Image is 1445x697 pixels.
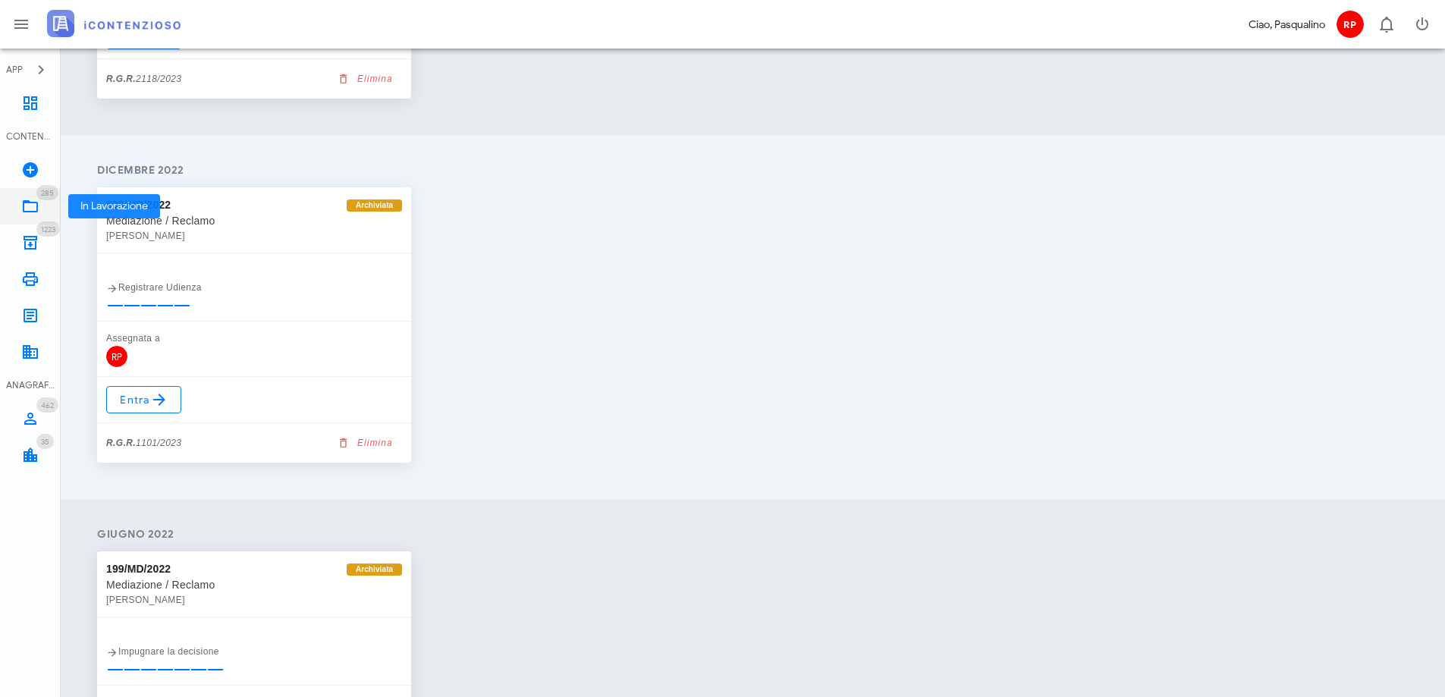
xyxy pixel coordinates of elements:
[47,10,181,37] img: logo-text-2x.png
[6,130,55,143] div: CONTENZIOSO
[330,432,402,454] button: Elimina
[106,213,402,228] div: Mediazione / Reclamo
[106,435,181,451] div: 1101/2023
[106,74,136,84] strong: R.G.R.
[106,346,127,367] span: RP
[340,72,393,86] span: Elimina
[106,438,136,448] strong: R.G.R.
[106,280,402,295] div: Registrare Udienza
[106,331,402,346] div: Assegnata a
[36,434,54,449] span: Distintivo
[41,437,49,447] span: 35
[106,386,181,413] a: Entra
[1368,6,1404,42] button: Distintivo
[106,71,181,86] div: 2118/2023
[106,592,402,608] div: [PERSON_NAME]
[106,196,171,213] div: 639/MD/2022
[36,397,58,413] span: Distintivo
[41,224,55,234] span: 1223
[97,162,1409,178] h4: dicembre 2022
[340,436,393,450] span: Elimina
[106,577,402,592] div: Mediazione / Reclamo
[106,560,171,577] div: 199/MD/2022
[106,644,402,659] div: Impugnare la decisione
[119,391,168,409] span: Entra
[330,68,402,89] button: Elimina
[36,221,60,237] span: Distintivo
[41,188,54,198] span: 285
[97,526,1409,542] h4: giugno 2022
[356,564,393,576] span: Archiviata
[41,400,54,410] span: 462
[1249,17,1325,33] div: Ciao, Pasqualino
[356,199,393,212] span: Archiviata
[106,228,402,243] div: [PERSON_NAME]
[36,185,58,200] span: Distintivo
[1337,11,1364,38] span: RP
[1331,6,1368,42] button: RP
[6,378,55,392] div: ANAGRAFICA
